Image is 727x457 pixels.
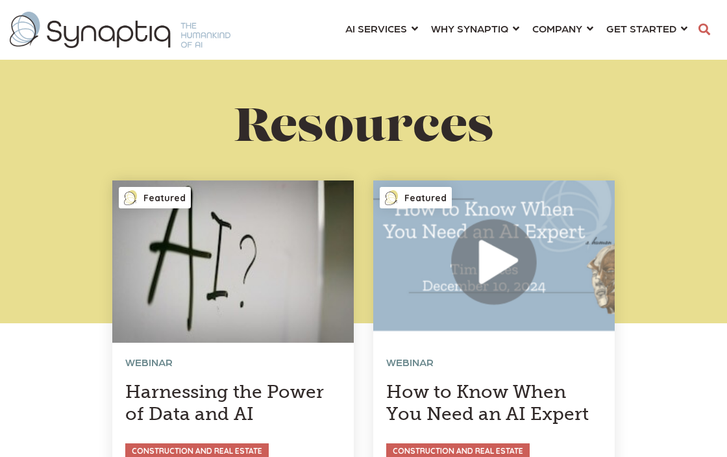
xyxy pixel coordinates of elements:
a: AI SERVICES [345,16,418,40]
a: COMPANY [532,16,593,40]
h1: Resources [62,104,665,155]
span: WHY SYNAPTIQ [431,22,508,34]
nav: menu [339,6,694,53]
span: AI SERVICES [345,22,407,34]
span: GET STARTED [606,22,676,34]
a: WHY SYNAPTIQ [431,16,519,40]
span: COMPANY [532,22,582,34]
a: GET STARTED [606,16,687,40]
img: synaptiq logo-1 [10,12,230,48]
